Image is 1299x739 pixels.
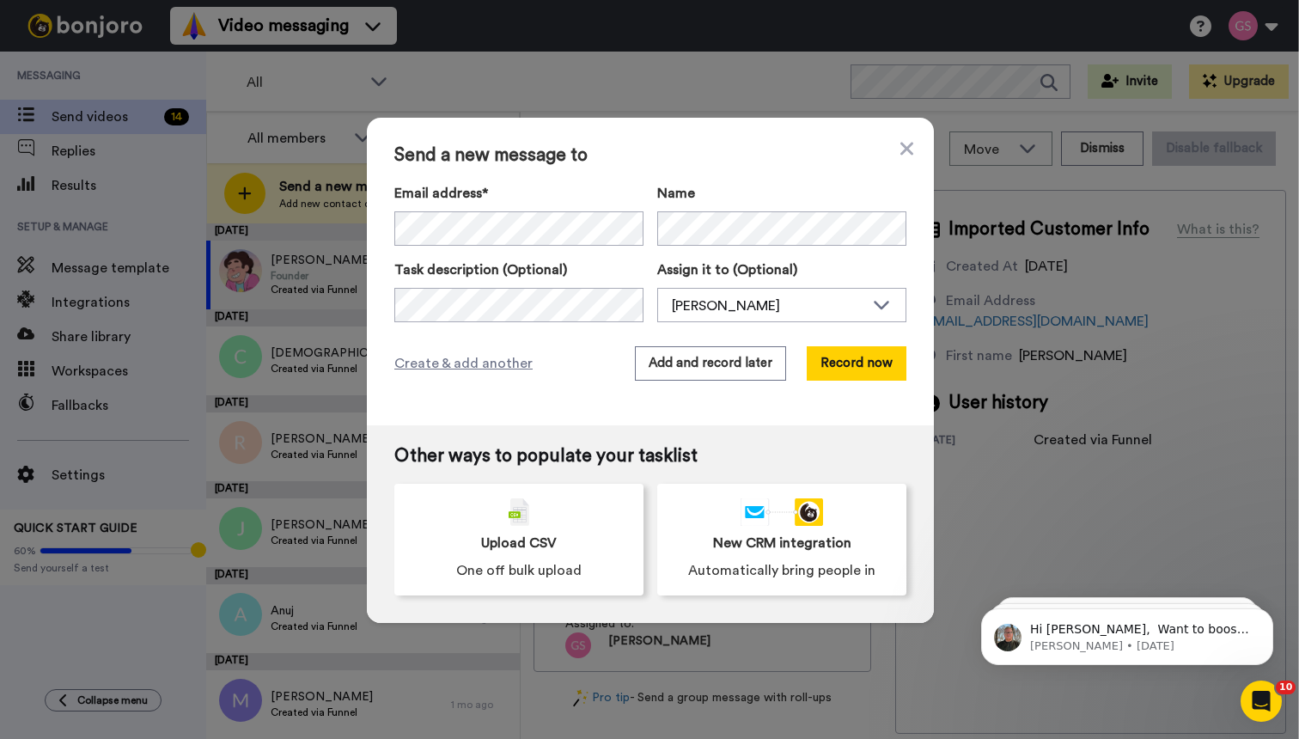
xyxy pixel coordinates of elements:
span: Other ways to populate your tasklist [394,446,906,467]
button: Record now [807,346,906,381]
iframe: Intercom live chat [1241,681,1282,722]
span: Create & add another [394,353,533,374]
div: [PERSON_NAME] [672,296,864,316]
button: Add and record later [635,346,786,381]
span: Name [657,183,695,204]
span: One off bulk upload [456,560,582,581]
img: csv-grey.png [509,498,529,526]
span: Automatically bring people in [688,560,875,581]
label: Email address* [394,183,643,204]
span: New CRM integration [713,533,851,553]
label: Task description (Optional) [394,260,643,280]
span: 10 [1276,681,1296,694]
label: Assign it to (Optional) [657,260,906,280]
span: Send a new message to [394,145,906,166]
div: animation [741,498,823,526]
span: Upload CSV [481,533,557,553]
iframe: Intercom notifications message [955,572,1299,693]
